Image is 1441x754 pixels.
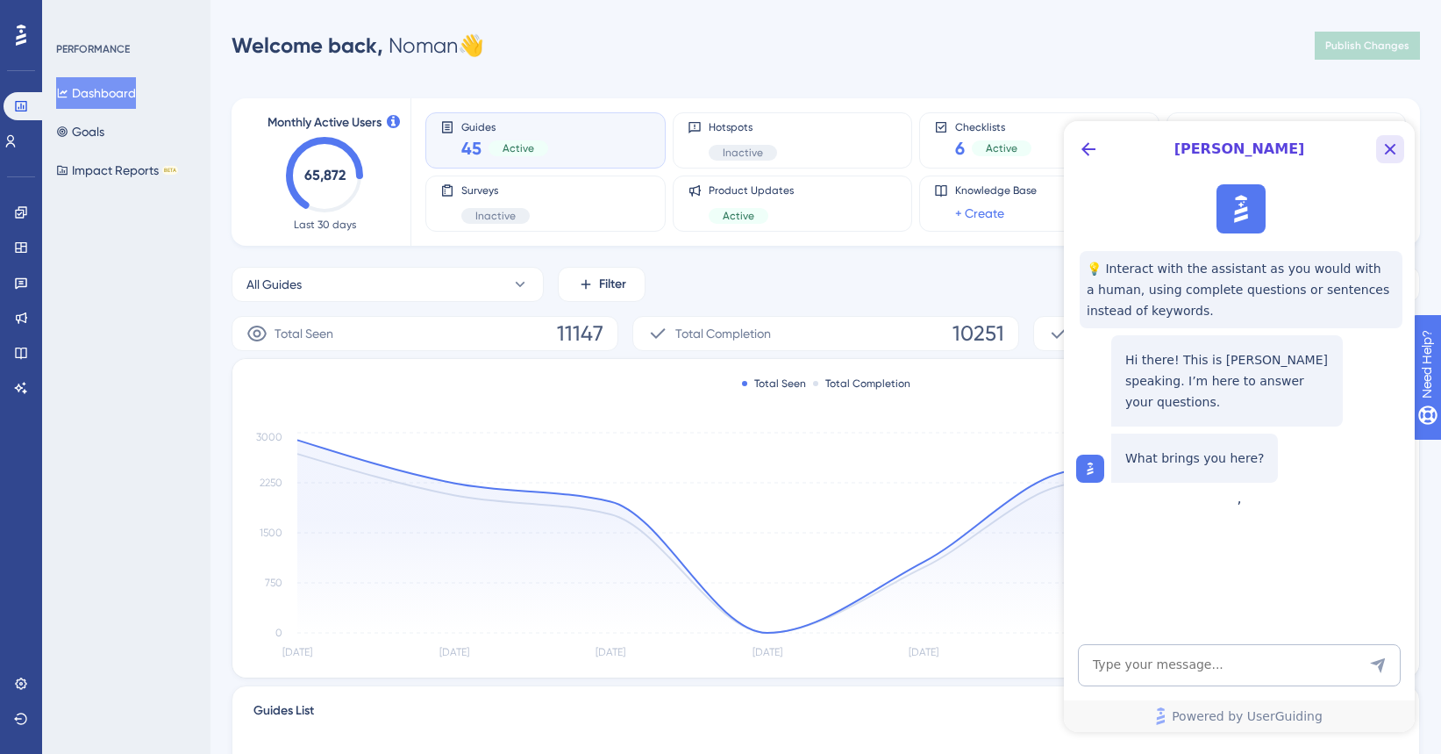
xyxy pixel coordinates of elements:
span: Inactive [723,146,763,160]
span: Inactive [475,209,516,223]
span: Publish Changes [1325,39,1409,53]
tspan: [DATE] [439,646,469,658]
span: All Guides [246,274,302,295]
span: 10251 [952,320,1004,348]
span: Total Seen [275,323,333,344]
span: Filter [599,274,626,295]
span: Last 30 days [294,218,356,232]
span: 45 [461,136,482,161]
text: 65,872 [304,167,346,183]
tspan: 750 [265,577,282,589]
tspan: [DATE] [596,646,625,658]
span: Total Completion [675,323,771,344]
span: Need Help? [41,4,110,25]
tspan: 0 [275,627,282,639]
tspan: [DATE] [909,646,938,658]
span: Guides [461,120,548,133]
iframe: UserGuiding AI Assistant [1064,121,1415,732]
span: Product Updates [709,183,794,197]
span: Monthly Active Users [268,112,382,133]
tspan: 2250 [260,477,282,489]
span: Hotspots [709,120,777,134]
span: Knowledge Base [955,183,1037,197]
tspan: [DATE] [753,646,782,658]
span: Active [986,141,1017,155]
button: Filter [558,267,646,302]
div: Noman 👋 [232,32,484,60]
span: Active [723,209,754,223]
span: 11147 [557,320,603,348]
tspan: 1500 [260,527,282,539]
span: Checklists [955,120,1031,133]
tspan: [DATE] [282,646,312,658]
div: Total Completion [813,377,910,391]
span: Guides List [253,700,314,729]
span: Welcome back, [232,32,383,58]
span: Resource Centers [1202,120,1288,134]
tspan: 3000 [256,431,282,443]
span: 6 [955,136,965,161]
div: Total Seen [742,377,806,391]
button: Publish Changes [1315,32,1420,60]
span: Active [503,141,534,155]
button: All Guides [232,267,544,302]
a: + Create [955,203,1004,224]
span: Surveys [461,183,530,197]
